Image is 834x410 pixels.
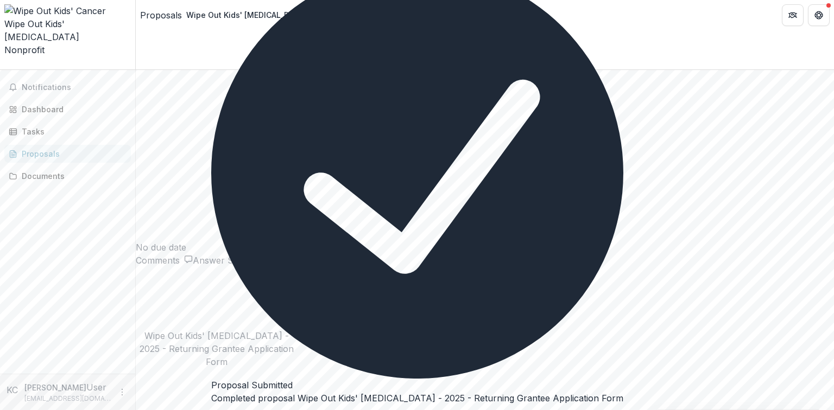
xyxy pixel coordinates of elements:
[4,44,45,55] span: Nonprofit
[22,83,127,92] span: Notifications
[808,4,830,26] button: Get Help
[22,170,122,182] div: Documents
[136,254,193,267] button: Comments
[4,145,131,163] a: Proposals
[193,254,290,267] button: Answer Suggestions
[4,123,131,140] a: Tasks
[24,382,86,393] p: [PERSON_NAME]
[7,383,20,396] div: Kris Cumnock
[22,148,122,159] div: Proposals
[4,4,131,17] img: Wipe Out Kids' Cancer
[136,241,834,254] div: No due date
[782,4,804,26] button: Partners
[136,329,298,368] p: Wipe Out Kids' [MEDICAL_DATA] - 2025 - Returning Grantee Application Form
[140,9,182,22] a: Proposals
[24,394,111,403] p: [EMAIL_ADDRESS][DOMAIN_NAME]
[4,79,131,96] button: Notifications
[86,381,106,394] p: User
[4,167,131,185] a: Documents
[22,104,122,115] div: Dashboard
[116,386,129,399] button: More
[4,100,131,118] a: Dashboard
[140,7,481,23] nav: breadcrumb
[186,9,476,21] div: Wipe Out Kids' [MEDICAL_DATA] - 2025 - Returning Grantee Application Form
[4,17,131,43] div: Wipe Out Kids' [MEDICAL_DATA]
[22,126,122,137] div: Tasks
